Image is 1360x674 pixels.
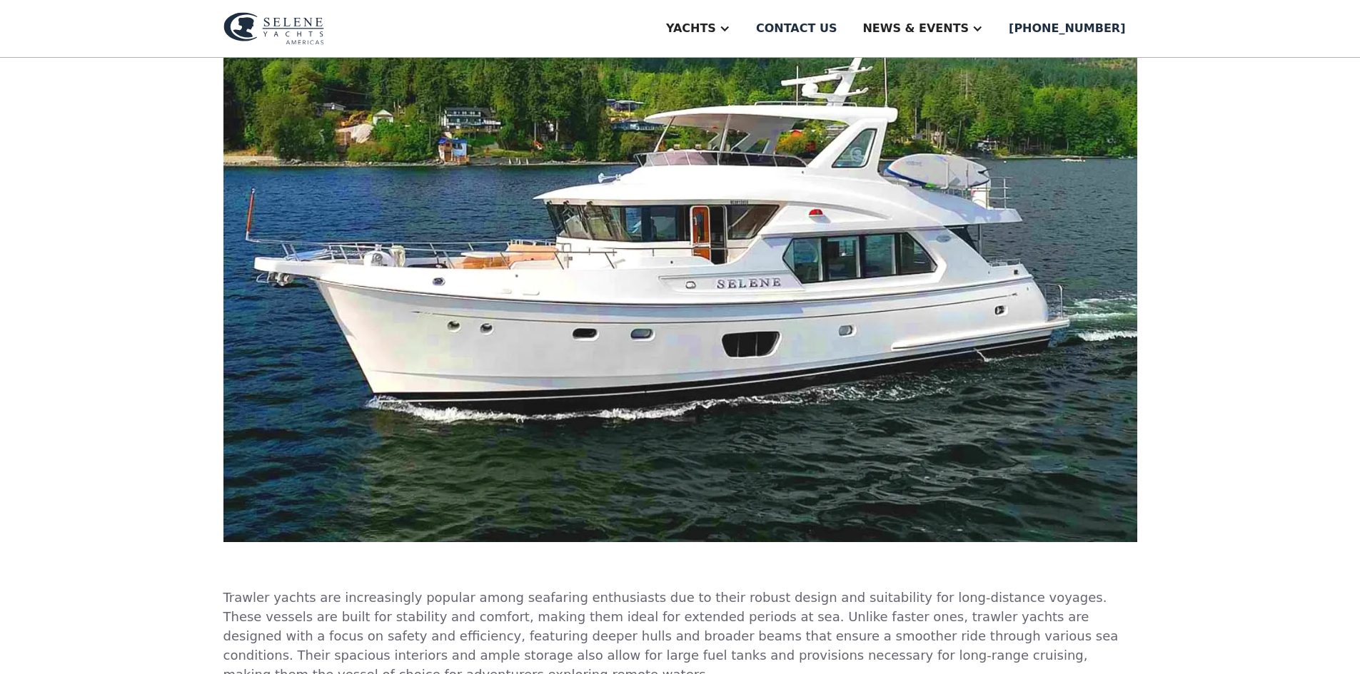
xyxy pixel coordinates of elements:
div: Yachts [666,20,716,37]
div: Contact us [756,20,837,37]
div: News & EVENTS [862,20,969,37]
div: [PHONE_NUMBER] [1009,20,1125,37]
img: logo [223,12,324,45]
